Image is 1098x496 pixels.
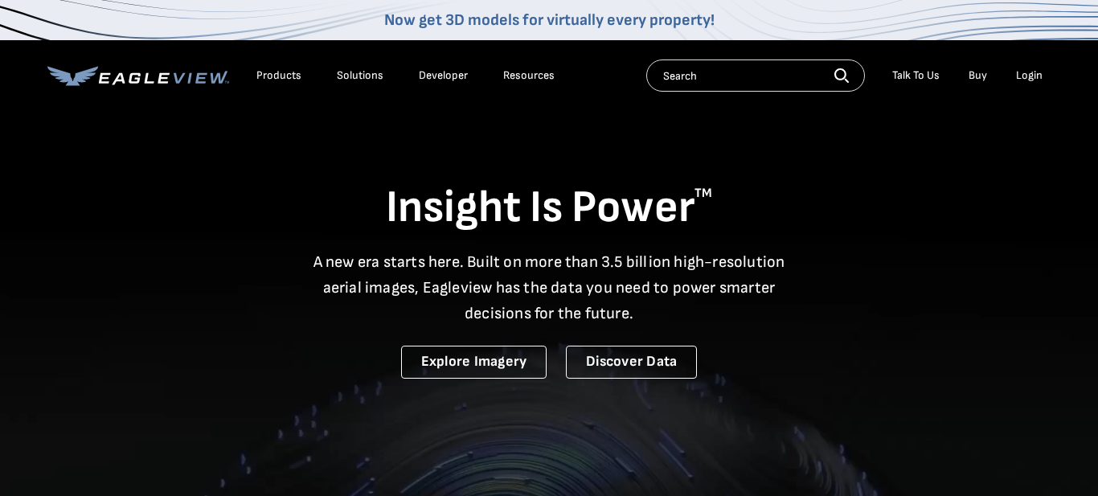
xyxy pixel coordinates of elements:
div: Solutions [337,68,383,83]
sup: TM [694,186,712,201]
div: Products [256,68,301,83]
div: Talk To Us [892,68,940,83]
a: Now get 3D models for virtually every property! [384,10,715,30]
div: Resources [503,68,555,83]
a: Discover Data [566,346,697,379]
input: Search [646,59,865,92]
div: Login [1016,68,1043,83]
h1: Insight Is Power [47,180,1051,236]
a: Buy [969,68,987,83]
a: Developer [419,68,468,83]
a: Explore Imagery [401,346,547,379]
p: A new era starts here. Built on more than 3.5 billion high-resolution aerial images, Eagleview ha... [303,249,795,326]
